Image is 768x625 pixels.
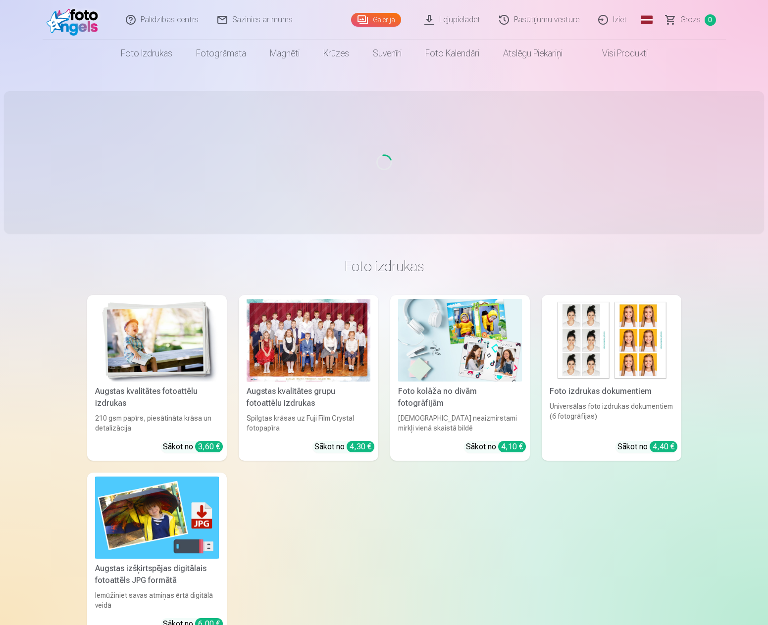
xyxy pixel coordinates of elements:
div: Universālas foto izdrukas dokumentiem (6 fotogrāfijas) [546,401,677,433]
a: Magnēti [258,40,311,67]
a: Augstas kvalitātes fotoattēlu izdrukasAugstas kvalitātes fotoattēlu izdrukas210 gsm papīrs, piesā... [87,295,227,461]
a: Foto kalendāri [413,40,491,67]
h3: Foto izdrukas [95,257,673,275]
a: Foto kolāža no divām fotogrāfijāmFoto kolāža no divām fotogrāfijām[DEMOGRAPHIC_DATA] neaizmirstam... [390,295,530,461]
div: Foto izdrukas dokumentiem [546,385,677,397]
div: Augstas izšķirtspējas digitālais fotoattēls JPG formātā [91,563,223,586]
img: /fa1 [47,4,103,36]
img: Augstas kvalitātes fotoattēlu izdrukas [95,299,219,382]
div: 210 gsm papīrs, piesātināta krāsa un detalizācija [91,413,223,433]
div: 3,60 € [195,441,223,452]
a: Krūzes [311,40,361,67]
img: Foto izdrukas dokumentiem [550,299,673,382]
span: Grozs [680,14,701,26]
div: 4,30 € [347,441,374,452]
div: Spilgtas krāsas uz Fuji Film Crystal fotopapīra [243,413,374,433]
a: Fotogrāmata [184,40,258,67]
span: 0 [705,14,716,26]
a: Atslēgu piekariņi [491,40,574,67]
div: Sākot no [617,441,677,453]
div: Sākot no [314,441,374,453]
a: Foto izdrukas [109,40,184,67]
div: Iemūžiniet savas atmiņas ērtā digitālā veidā [91,590,223,610]
div: 4,10 € [498,441,526,452]
img: Augstas izšķirtspējas digitālais fotoattēls JPG formātā [95,477,219,559]
a: Augstas kvalitātes grupu fotoattēlu izdrukasSpilgtas krāsas uz Fuji Film Crystal fotopapīraSākot ... [239,295,378,461]
div: Foto kolāža no divām fotogrāfijām [394,385,526,409]
div: Augstas kvalitātes grupu fotoattēlu izdrukas [243,385,374,409]
a: Suvenīri [361,40,413,67]
div: [DEMOGRAPHIC_DATA] neaizmirstami mirkļi vienā skaistā bildē [394,413,526,433]
div: Augstas kvalitātes fotoattēlu izdrukas [91,385,223,409]
div: 4,40 € [650,441,677,452]
a: Galerija [351,13,401,27]
div: Sākot no [466,441,526,453]
a: Foto izdrukas dokumentiemFoto izdrukas dokumentiemUniversālas foto izdrukas dokumentiem (6 fotogr... [542,295,681,461]
a: Visi produkti [574,40,660,67]
img: Foto kolāža no divām fotogrāfijām [398,299,522,382]
div: Sākot no [163,441,223,453]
